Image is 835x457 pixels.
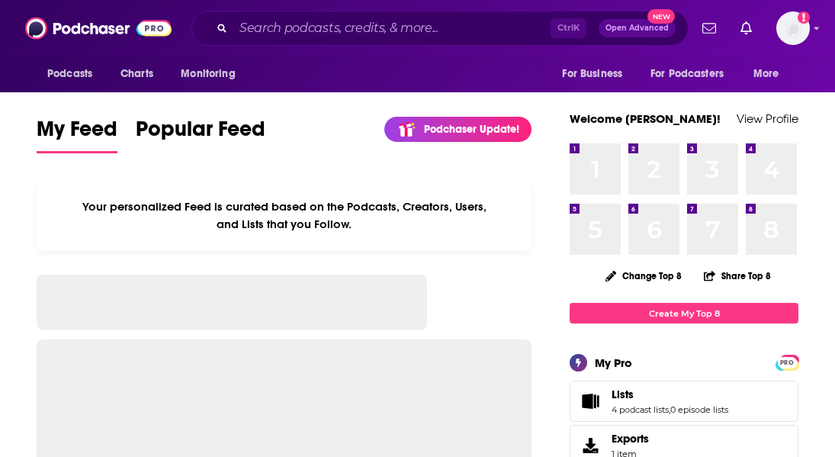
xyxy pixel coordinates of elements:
div: Your personalized Feed is curated based on the Podcasts, Creators, Users, and Lists that you Follow. [37,181,532,250]
span: Lists [612,388,634,401]
button: open menu [551,60,641,89]
button: Change Top 8 [596,266,691,285]
button: open menu [37,60,112,89]
a: Create My Top 8 [570,303,798,323]
span: For Business [562,63,622,85]
button: open menu [170,60,255,89]
button: Share Top 8 [703,261,772,291]
span: New [647,9,675,24]
a: Show notifications dropdown [734,15,758,41]
div: My Pro [595,356,632,370]
a: My Feed [37,116,117,153]
a: PRO [778,356,796,368]
a: Show notifications dropdown [696,15,722,41]
span: Charts [120,63,153,85]
a: Lists [575,391,605,412]
button: Show profile menu [776,11,810,45]
a: 0 episode lists [670,404,728,415]
span: Exports [575,435,605,456]
a: Popular Feed [136,116,265,153]
a: 4 podcast lists [612,404,669,415]
span: Lists [570,381,798,422]
button: open menu [743,60,798,89]
span: Exports [612,432,649,446]
span: Open Advanced [605,24,669,32]
a: View Profile [737,111,798,126]
input: Search podcasts, credits, & more... [233,16,551,40]
span: More [753,63,779,85]
span: Logged in as gmalloy [776,11,810,45]
a: Welcome [PERSON_NAME]! [570,111,721,126]
svg: Add a profile image [798,11,810,24]
button: open menu [641,60,746,89]
a: Charts [111,60,162,89]
span: , [669,404,670,415]
img: User Profile [776,11,810,45]
span: PRO [778,357,796,368]
span: Ctrl K [551,18,586,38]
span: For Podcasters [650,63,724,85]
span: My Feed [37,116,117,151]
span: Popular Feed [136,116,265,151]
img: Podchaser - Follow, Share and Rate Podcasts [25,14,172,43]
p: Podchaser Update! [424,123,519,136]
button: Open AdvancedNew [599,19,676,37]
a: Lists [612,388,728,401]
span: Podcasts [47,63,92,85]
span: Monitoring [181,63,235,85]
div: Search podcasts, credits, & more... [191,11,689,46]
